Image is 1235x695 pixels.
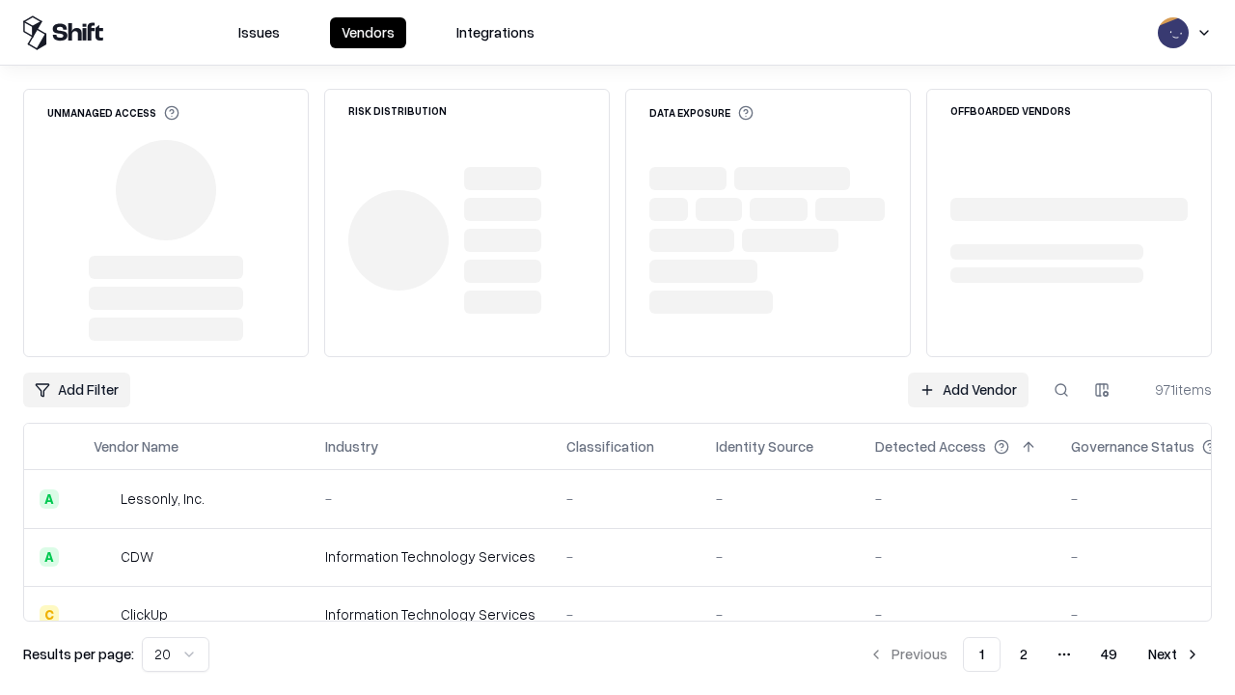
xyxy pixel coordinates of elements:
[94,605,113,625] img: ClickUp
[94,489,113,509] img: Lessonly, Inc.
[857,637,1212,672] nav: pagination
[1135,379,1212,400] div: 971 items
[23,644,134,664] p: Results per page:
[40,605,59,625] div: C
[325,436,378,457] div: Industry
[47,105,179,121] div: Unmanaged Access
[875,488,1040,509] div: -
[121,546,153,567] div: CDW
[445,17,546,48] button: Integrations
[348,105,447,116] div: Risk Distribution
[121,488,205,509] div: Lessonly, Inc.
[94,547,113,567] img: CDW
[716,488,844,509] div: -
[227,17,291,48] button: Issues
[1137,637,1212,672] button: Next
[40,489,59,509] div: A
[94,436,178,457] div: Vendor Name
[875,604,1040,625] div: -
[325,604,535,625] div: Information Technology Services
[330,17,406,48] button: Vendors
[566,604,685,625] div: -
[1004,637,1043,672] button: 2
[566,546,685,567] div: -
[40,547,59,567] div: A
[325,546,535,567] div: Information Technology Services
[325,488,535,509] div: -
[566,488,685,509] div: -
[1085,637,1133,672] button: 49
[716,546,844,567] div: -
[649,105,754,121] div: Data Exposure
[716,436,813,457] div: Identity Source
[963,637,1001,672] button: 1
[908,373,1029,407] a: Add Vendor
[875,436,986,457] div: Detected Access
[716,604,844,625] div: -
[23,373,130,407] button: Add Filter
[121,604,168,625] div: ClickUp
[1071,436,1194,457] div: Governance Status
[875,546,1040,567] div: -
[950,105,1071,116] div: Offboarded Vendors
[566,436,654,457] div: Classification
